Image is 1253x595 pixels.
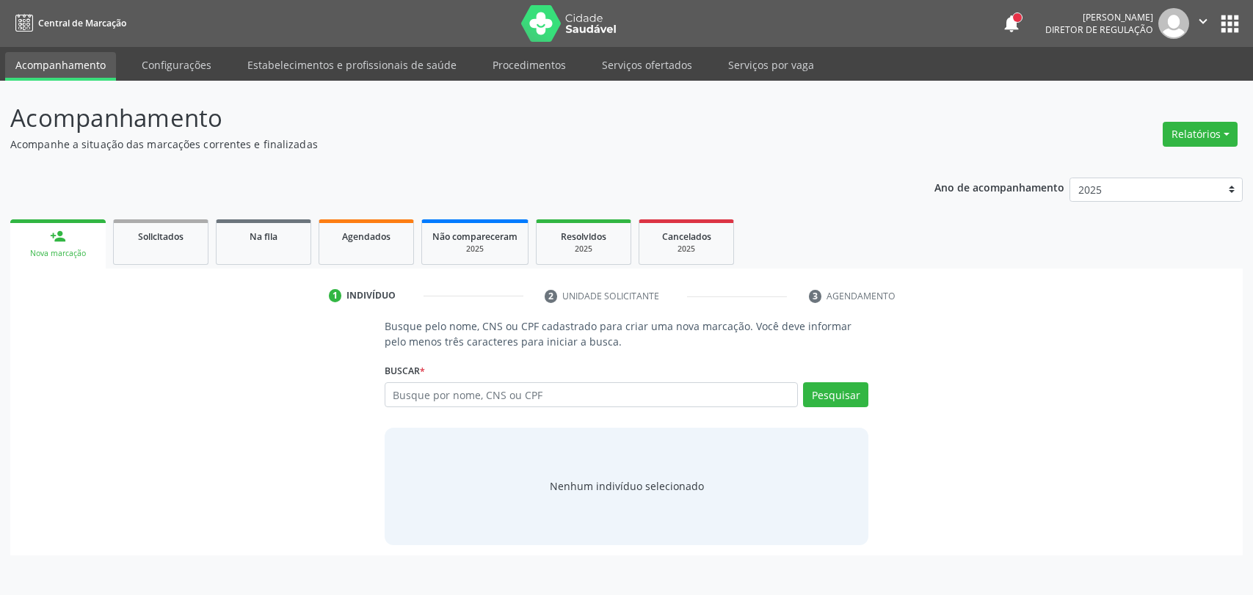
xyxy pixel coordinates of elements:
[432,244,517,255] div: 2025
[650,244,723,255] div: 2025
[138,230,184,243] span: Solicitados
[131,52,222,78] a: Configurações
[329,289,342,302] div: 1
[482,52,576,78] a: Procedimentos
[432,230,517,243] span: Não compareceram
[662,230,711,243] span: Cancelados
[21,248,95,259] div: Nova marcação
[1045,11,1153,23] div: [PERSON_NAME]
[1001,13,1022,34] button: notifications
[1195,13,1211,29] i: 
[592,52,702,78] a: Serviços ofertados
[385,318,869,349] p: Busque pelo nome, CNS ou CPF cadastrado para criar uma nova marcação. Você deve informar pelo men...
[1045,23,1153,36] span: Diretor de regulação
[250,230,277,243] span: Na fila
[237,52,467,78] a: Estabelecimentos e profissionais de saúde
[5,52,116,81] a: Acompanhamento
[1158,8,1189,39] img: img
[547,244,620,255] div: 2025
[38,17,126,29] span: Central de Marcação
[10,100,873,136] p: Acompanhamento
[718,52,824,78] a: Serviços por vaga
[346,289,396,302] div: Indivíduo
[10,11,126,35] a: Central de Marcação
[1189,8,1217,39] button: 
[550,478,704,494] div: Nenhum indivíduo selecionado
[1217,11,1243,37] button: apps
[1163,122,1238,147] button: Relatórios
[803,382,868,407] button: Pesquisar
[561,230,606,243] span: Resolvidos
[385,359,425,382] label: Buscar
[385,382,799,407] input: Busque por nome, CNS ou CPF
[934,178,1064,196] p: Ano de acompanhamento
[50,228,66,244] div: person_add
[10,136,873,152] p: Acompanhe a situação das marcações correntes e finalizadas
[342,230,391,243] span: Agendados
